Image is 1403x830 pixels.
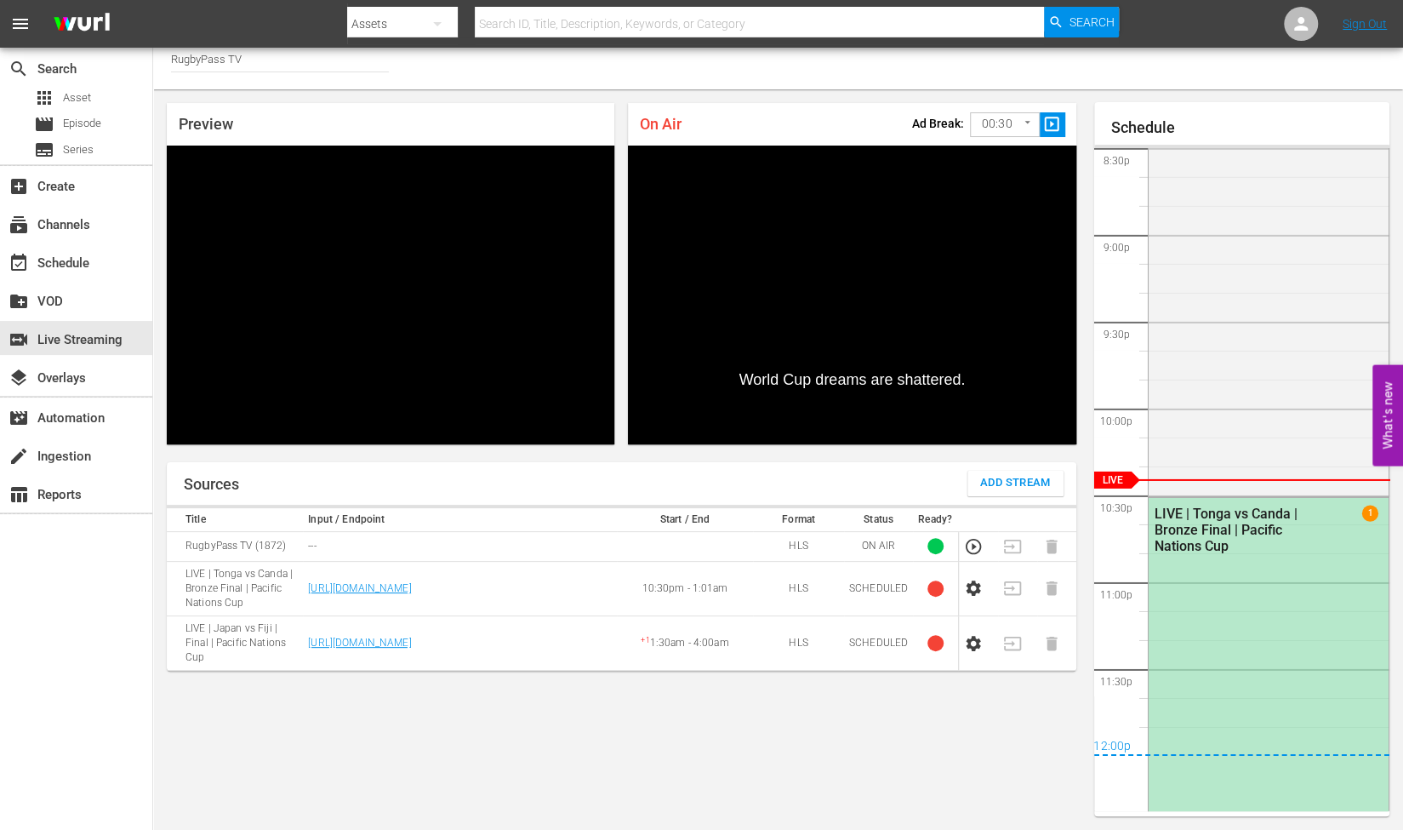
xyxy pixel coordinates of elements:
[34,114,54,135] span: Episode
[1069,7,1114,37] span: Search
[308,582,411,594] a: [URL][DOMAIN_NAME]
[9,329,29,350] span: Live Streaming
[967,471,1064,496] button: Add Stream
[1094,739,1390,756] div: 12:00p
[9,59,29,79] span: Search
[167,146,614,444] div: Video Player
[617,615,753,670] td: 1:30am - 4:00am
[9,446,29,467] span: Ingestion
[63,115,101,132] span: Episode
[303,508,617,532] th: Input / Endpoint
[167,561,303,615] td: LIVE | Tonga vs Canda | Bronze Final | Pacific Nations Cup
[844,561,913,615] td: SCHEDULED
[844,615,913,670] td: SCHEDULED
[303,531,617,561] td: ---
[167,508,303,532] th: Title
[167,615,303,670] td: LIVE | Japan vs Fiji | Final | Pacific Nations Cup
[1343,17,1387,31] a: Sign Out
[753,615,844,670] td: HLS
[34,88,54,108] span: Asset
[913,508,958,532] th: Ready?
[753,561,844,615] td: HLS
[1362,505,1378,521] span: 1
[308,637,411,649] a: [URL][DOMAIN_NAME]
[640,115,682,133] span: On Air
[970,108,1040,140] div: 00:30
[912,117,964,130] p: Ad Break:
[844,531,913,561] td: ON AIR
[9,368,29,388] span: Overlays
[617,508,753,532] th: Start / End
[167,531,303,561] td: RugbyPass TV (1872)
[184,476,239,493] h1: Sources
[63,141,94,158] span: Series
[9,484,29,505] span: Reports
[1042,115,1062,135] span: slideshow_sharp
[980,473,1051,493] span: Add Stream
[641,636,649,644] sup: + 1
[9,215,29,235] span: Channels
[41,4,123,44] img: ans4CAIJ8jUAAAAAAAAAAAAAAAAAAAAAAAAgQb4GAAAAAAAAAAAAAAAAAAAAAAAAJMjXAAAAAAAAAAAAAAAAAAAAAAAAgAT5G...
[628,146,1075,444] div: Video Player
[179,115,233,133] span: Preview
[1372,364,1403,466] button: Open Feedback Widget
[9,253,29,273] span: Schedule
[844,508,913,532] th: Status
[9,291,29,312] span: VOD
[1044,7,1119,37] button: Search
[753,508,844,532] th: Format
[9,408,29,428] span: Automation
[1111,119,1390,136] h1: Schedule
[34,140,54,160] span: Series
[63,89,91,106] span: Asset
[964,634,983,653] button: Configure
[1155,506,1309,554] div: LIVE | Tonga vs Canda | Bronze Final | Pacific Nations Cup
[9,176,29,197] span: Create
[753,531,844,561] td: HLS
[617,561,753,615] td: 10:30pm - 1:01am
[10,14,31,34] span: menu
